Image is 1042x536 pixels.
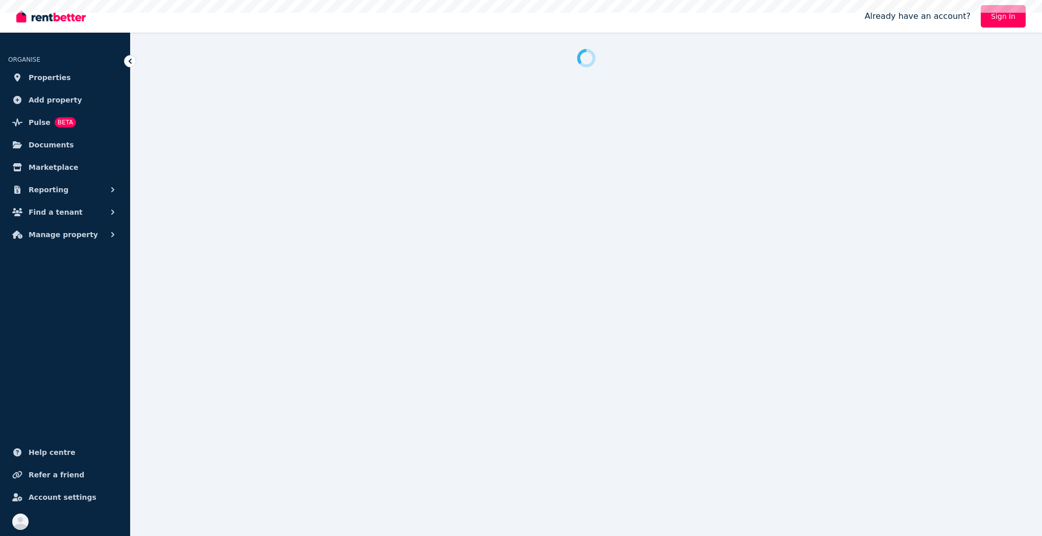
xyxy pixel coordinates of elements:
[29,139,74,151] span: Documents
[29,446,76,458] span: Help centre
[8,465,122,485] a: Refer a friend
[8,487,122,507] a: Account settings
[29,161,78,173] span: Marketplace
[29,94,82,106] span: Add property
[864,10,971,22] span: Already have an account?
[8,67,122,88] a: Properties
[8,442,122,463] a: Help centre
[981,5,1026,28] a: Sign In
[8,135,122,155] a: Documents
[29,491,96,503] span: Account settings
[8,56,40,63] span: ORGANISE
[29,71,71,84] span: Properties
[8,157,122,177] a: Marketplace
[55,117,76,127] span: BETA
[29,184,68,196] span: Reporting
[16,9,86,24] img: RentBetter
[29,206,83,218] span: Find a tenant
[8,180,122,200] button: Reporting
[29,116,51,129] span: Pulse
[8,90,122,110] a: Add property
[8,224,122,245] button: Manage property
[29,469,84,481] span: Refer a friend
[29,228,98,241] span: Manage property
[8,112,122,133] a: PulseBETA
[8,202,122,222] button: Find a tenant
